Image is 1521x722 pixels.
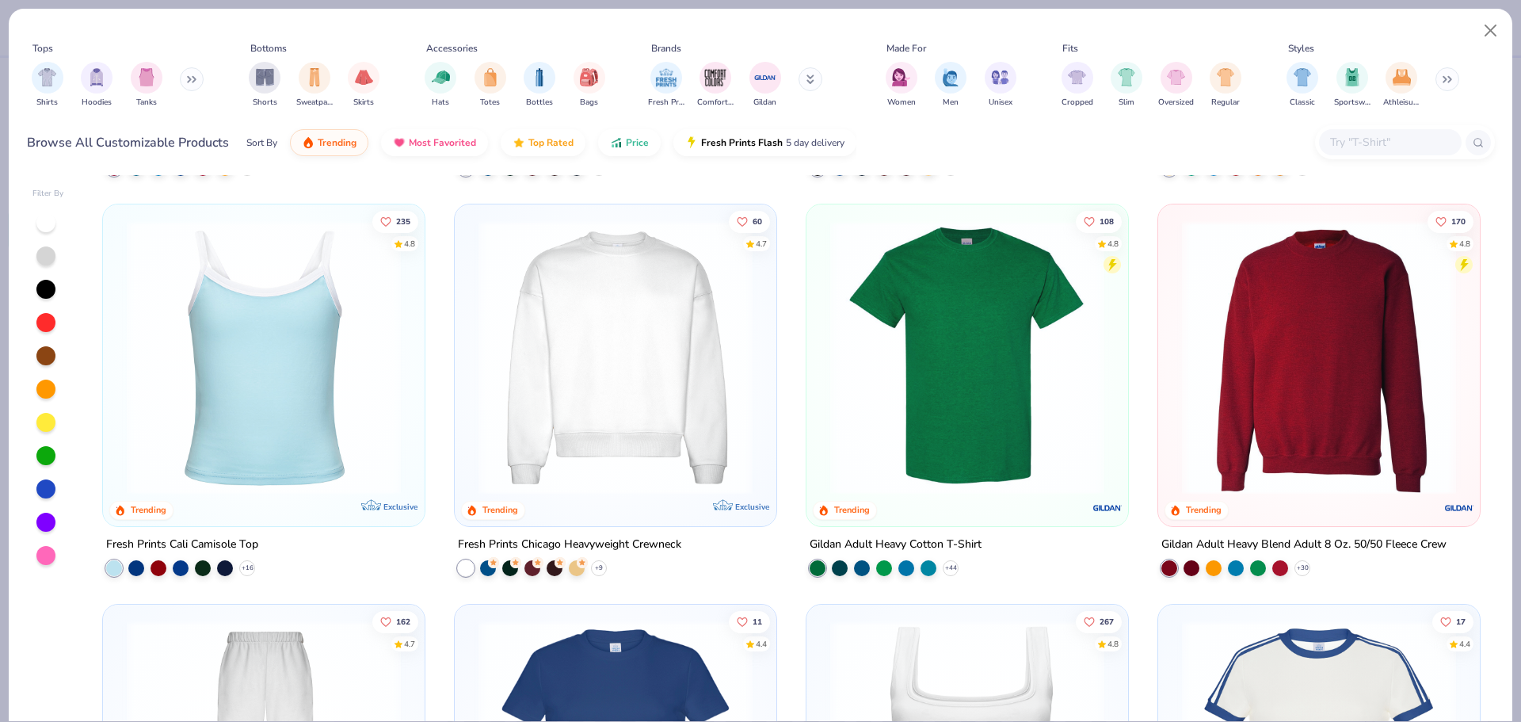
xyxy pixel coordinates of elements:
[574,62,605,109] div: filter for Bags
[942,68,959,86] img: Men Image
[373,610,419,632] button: Like
[703,66,727,90] img: Comfort Colors Image
[749,62,781,109] div: filter for Gildan
[348,62,379,109] div: filter for Skirts
[296,62,333,109] button: filter button
[1076,610,1122,632] button: Like
[355,68,373,86] img: Skirts Image
[1287,62,1318,109] div: filter for Classic
[935,62,966,109] div: filter for Men
[524,62,555,109] button: filter button
[432,68,450,86] img: Hats Image
[1328,133,1450,151] input: Try "T-Shirt"
[302,136,314,149] img: trending.gif
[27,133,229,152] div: Browse All Customizable Products
[654,66,678,90] img: Fresh Prints Image
[1211,97,1240,109] span: Regular
[250,41,287,55] div: Bottoms
[1217,68,1235,86] img: Regular Image
[729,610,770,632] button: Like
[753,217,762,225] span: 60
[1161,534,1447,554] div: Gildan Adult Heavy Blend Adult 8 Oz. 50/50 Fleece Crew
[1092,491,1123,523] img: Gildan logo
[475,62,506,109] button: filter button
[432,97,449,109] span: Hats
[81,62,112,109] div: filter for Hoodies
[1062,62,1093,109] button: filter button
[810,534,982,554] div: Gildan Adult Heavy Cotton T-Shirt
[32,62,63,109] button: filter button
[1290,97,1315,109] span: Classic
[786,134,844,152] span: 5 day delivery
[32,188,64,200] div: Filter By
[944,563,956,572] span: + 44
[425,62,456,109] button: filter button
[1167,68,1185,86] img: Oversized Image
[482,68,499,86] img: Totes Image
[131,62,162,109] button: filter button
[249,62,280,109] div: filter for Shorts
[1383,62,1420,109] div: filter for Athleisure
[480,97,500,109] span: Totes
[648,62,684,109] div: filter for Fresh Prints
[626,136,649,149] span: Price
[393,136,406,149] img: most_fav.gif
[131,62,162,109] div: filter for Tanks
[531,68,548,86] img: Bottles Image
[701,136,783,149] span: Fresh Prints Flash
[697,97,734,109] span: Comfort Colors
[32,41,53,55] div: Tops
[729,210,770,232] button: Like
[290,129,368,156] button: Trending
[256,68,274,86] img: Shorts Image
[753,66,777,90] img: Gildan Image
[296,97,333,109] span: Sweatpants
[425,62,456,109] div: filter for Hats
[1062,62,1093,109] div: filter for Cropped
[595,563,603,572] span: + 9
[88,68,105,86] img: Hoodies Image
[1210,62,1241,109] div: filter for Regular
[1432,610,1473,632] button: Like
[1393,68,1411,86] img: Athleisure Image
[753,617,762,625] span: 11
[1174,220,1464,495] img: c7b025ed-4e20-46ac-9c52-55bc1f9f47df
[1428,210,1473,232] button: Like
[648,62,684,109] button: filter button
[426,41,478,55] div: Accessories
[458,534,681,554] div: Fresh Prints Chicago Heavyweight Crewneck
[501,129,585,156] button: Top Rated
[475,62,506,109] div: filter for Totes
[526,97,553,109] span: Bottles
[756,638,767,650] div: 4.4
[32,62,63,109] div: filter for Shirts
[1459,638,1470,650] div: 4.4
[1383,62,1420,109] button: filter button
[1476,16,1506,46] button: Close
[598,129,661,156] button: Price
[381,129,488,156] button: Most Favorited
[1296,563,1308,572] span: + 30
[1119,97,1134,109] span: Slim
[760,220,1050,495] img: 9145e166-e82d-49ae-94f7-186c20e691c9
[749,62,781,109] button: filter button
[1334,62,1370,109] div: filter for Sportswear
[1111,62,1142,109] button: filter button
[106,534,258,554] div: Fresh Prints Cali Camisole Top
[989,97,1012,109] span: Unisex
[991,68,1009,86] img: Unisex Image
[1210,62,1241,109] button: filter button
[580,68,597,86] img: Bags Image
[1383,97,1420,109] span: Athleisure
[353,97,374,109] span: Skirts
[471,220,760,495] img: 1358499d-a160-429c-9f1e-ad7a3dc244c9
[1287,62,1318,109] button: filter button
[513,136,525,149] img: TopRated.gif
[1294,68,1312,86] img: Classic Image
[1158,62,1194,109] button: filter button
[1334,62,1370,109] button: filter button
[673,129,856,156] button: Fresh Prints Flash5 day delivery
[822,220,1112,495] img: db319196-8705-402d-8b46-62aaa07ed94f
[1068,68,1086,86] img: Cropped Image
[886,41,926,55] div: Made For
